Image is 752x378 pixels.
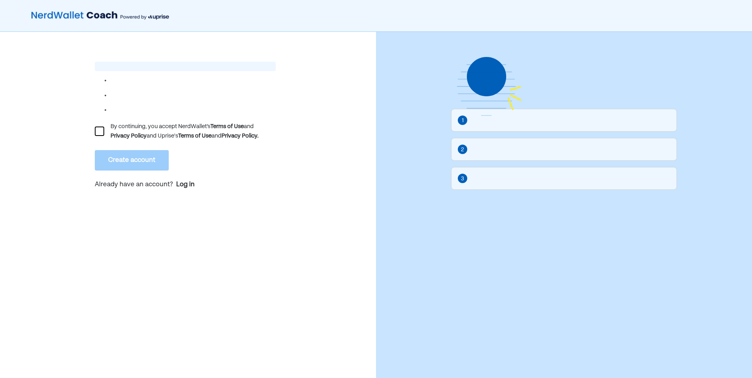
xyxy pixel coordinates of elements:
button: Create account [95,150,169,171]
a: Log in [176,180,195,189]
p: Already have an account? [95,180,276,190]
div: Terms of Use [178,131,212,141]
div: 1 [462,116,464,125]
div: 2 [461,145,464,154]
div: Privacy Policy. [221,131,258,141]
div: By continuing, you accept NerdWallet’s and and Uprise's and [111,122,276,141]
div: Terms of Use [210,122,244,131]
div: Privacy Policy [111,131,147,141]
div: 3 [461,174,464,183]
